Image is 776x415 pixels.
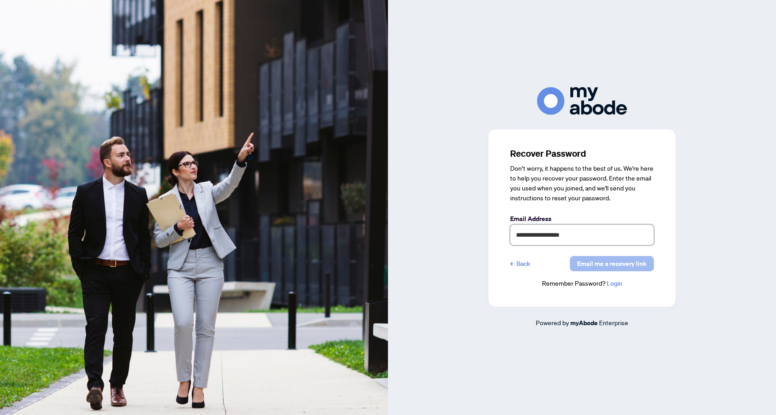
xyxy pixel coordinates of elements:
[607,279,622,287] a: Login
[577,256,647,271] span: Email me a recovery link
[536,318,569,327] span: Powered by
[510,259,515,269] span: ←
[510,256,530,271] a: ←Back
[537,87,627,115] img: ma-logo
[510,163,654,203] div: Don’t worry, it happens to the best of us. We're here to help you recover your password. Enter th...
[599,318,628,327] span: Enterprise
[510,214,654,224] label: Email Address
[510,278,654,289] div: Remember Password?
[570,318,598,328] a: myAbode
[570,256,654,271] button: Email me a recovery link
[510,147,654,160] h3: Recover Password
